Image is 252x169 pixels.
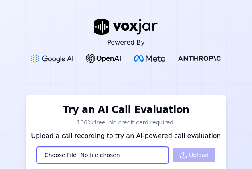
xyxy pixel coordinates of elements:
[86,54,121,63] img: OpenAI Logo
[31,131,221,141] p: Upload a call recording to try an AI-powered call evaluation
[63,103,189,116] h1: Try an AI Call Evaluation
[31,54,73,63] img: Google gemini Logo
[107,38,145,47] p: Powered By
[94,19,158,35] img: voxjar logo
[31,118,221,126] p: 100% free. No credit card required.
[134,55,165,62] img: Meta Logo
[37,146,168,164] input: Upload a call recording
